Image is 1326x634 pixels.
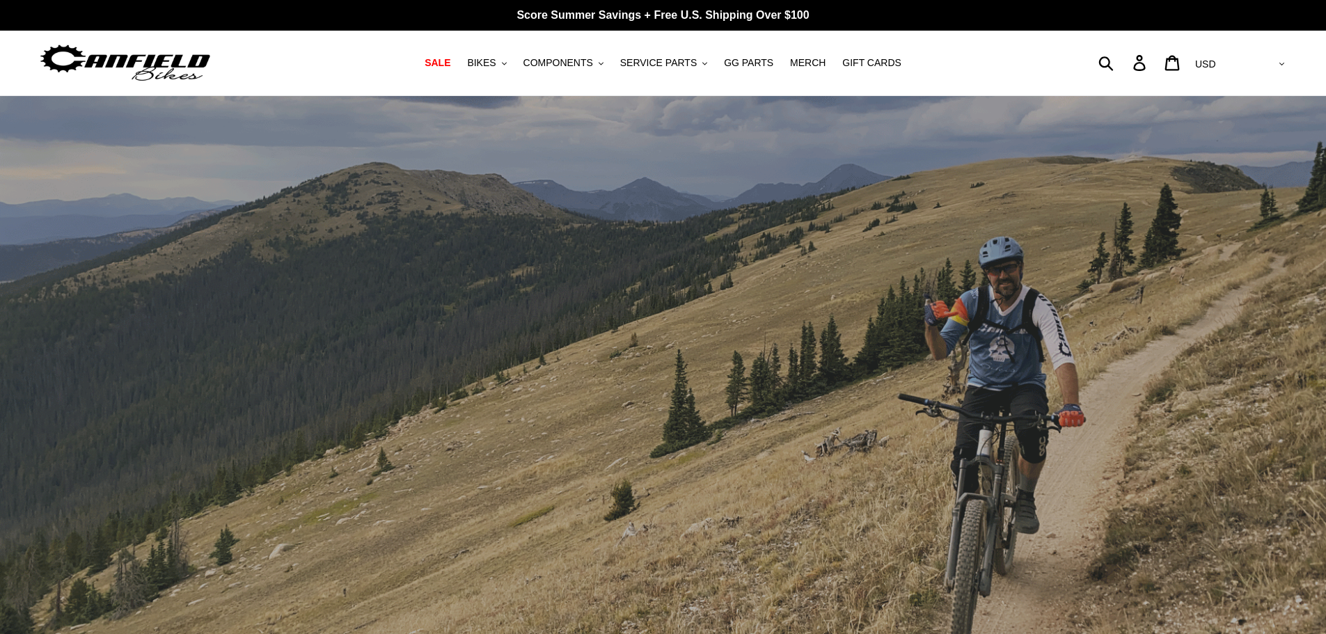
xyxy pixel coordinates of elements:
[467,57,496,69] span: BIKES
[425,57,450,69] span: SALE
[717,54,780,72] a: GG PARTS
[842,57,901,69] span: GIFT CARDS
[1106,47,1142,78] input: Search
[790,57,826,69] span: MERCH
[460,54,513,72] button: BIKES
[724,57,773,69] span: GG PARTS
[523,57,593,69] span: COMPONENTS
[418,54,457,72] a: SALE
[516,54,610,72] button: COMPONENTS
[835,54,908,72] a: GIFT CARDS
[783,54,832,72] a: MERCH
[613,54,714,72] button: SERVICE PARTS
[38,41,212,85] img: Canfield Bikes
[620,57,697,69] span: SERVICE PARTS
